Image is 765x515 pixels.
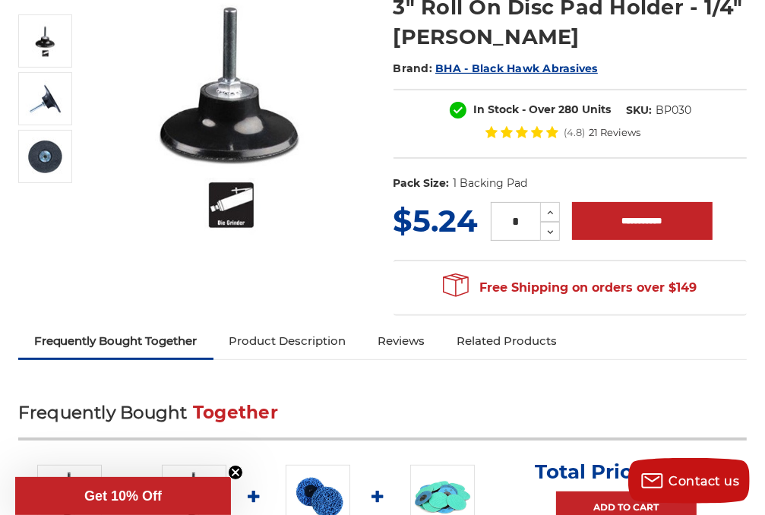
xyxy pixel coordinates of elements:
span: 280 [558,103,579,116]
button: Contact us [628,458,750,504]
img: 3" Roll On Disc Pad Holder - 1/4" Shank [26,137,64,175]
a: Frequently Bought Together [18,324,213,358]
a: Related Products [441,324,574,358]
span: Together [193,402,278,423]
img: 3" Roll On Disc Pad Holder - 1/4" Shank [26,80,64,118]
dd: BP030 [656,103,691,118]
p: Total Price: [535,460,717,484]
span: $5.24 [394,202,479,239]
a: BHA - Black Hawk Abrasives [435,62,598,75]
button: Close teaser [228,465,243,480]
span: Free Shipping on orders over $149 [443,273,697,303]
a: Reviews [362,324,441,358]
span: Contact us [669,474,740,488]
a: Product Description [213,324,362,358]
span: Units [582,103,611,116]
span: In Stock [473,103,519,116]
dt: Pack Size: [394,175,450,191]
span: Brand: [394,62,433,75]
img: 3" Roll On Disc Pad Holder - 1/4" Shank [26,22,64,60]
span: 21 Reviews [589,128,640,137]
span: - Over [522,103,555,116]
div: Get 10% OffClose teaser [15,477,231,515]
span: (4.8) [564,128,585,137]
dd: 1 Backing Pad [453,175,527,191]
dt: SKU: [626,103,652,118]
span: Get 10% Off [84,488,162,504]
span: Frequently Bought [18,402,188,423]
